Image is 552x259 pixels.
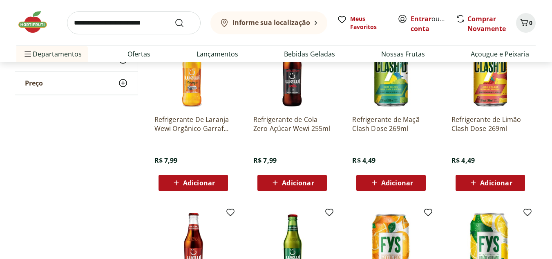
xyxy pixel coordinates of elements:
[23,44,82,64] span: Departamentos
[456,175,525,191] button: Adicionar
[451,31,529,108] img: Refrigerante de Limão Clash Dose 269ml
[352,156,375,165] span: R$ 4,49
[284,49,335,59] a: Bebidas Geladas
[350,15,388,31] span: Meus Favoritos
[516,13,536,33] button: Carrinho
[183,180,215,186] span: Adicionar
[253,156,277,165] span: R$ 7,99
[381,49,425,59] a: Nossas Frutas
[210,11,327,34] button: Informe sua localização
[352,31,430,108] img: Refrigerante de Maçã Clash Dose 269ml
[159,175,228,191] button: Adicionar
[411,14,456,33] a: Criar conta
[23,44,33,64] button: Menu
[352,115,430,133] a: Refrigerante de Maçã Clash Dose 269ml
[154,115,232,133] a: Refrigerante De Laranja Wewi Orgânico Garrafa 255Ml
[451,156,475,165] span: R$ 4,49
[337,15,388,31] a: Meus Favoritos
[451,115,529,133] a: Refrigerante de Limão Clash Dose 269ml
[16,10,57,34] img: Hortifruti
[381,180,413,186] span: Adicionar
[411,14,447,34] span: ou
[529,19,532,27] span: 0
[15,72,138,95] button: Preço
[411,14,431,23] a: Entrar
[25,79,43,87] span: Preço
[154,31,232,108] img: Refrigerante De Laranja Wewi Orgânico Garrafa 255Ml
[257,175,327,191] button: Adicionar
[253,31,331,108] img: Refrigerante de Cola Zero Açúcar Wewi 255ml
[174,18,194,28] button: Submit Search
[253,115,331,133] a: Refrigerante de Cola Zero Açúcar Wewi 255ml
[154,156,178,165] span: R$ 7,99
[67,11,201,34] input: search
[232,18,310,27] b: Informe sua localização
[127,49,150,59] a: Ofertas
[471,49,529,59] a: Açougue e Peixaria
[356,175,426,191] button: Adicionar
[480,180,512,186] span: Adicionar
[197,49,238,59] a: Lançamentos
[467,14,506,33] a: Comprar Novamente
[282,180,314,186] span: Adicionar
